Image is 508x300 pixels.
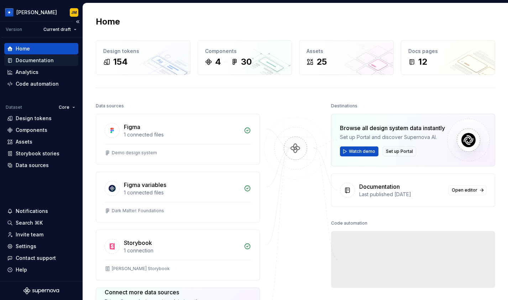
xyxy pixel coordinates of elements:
div: Assets [307,48,386,55]
div: Figma [124,123,140,131]
a: Storybook stories [4,148,78,159]
div: Design tokens [16,115,52,122]
div: Assets [16,138,32,145]
div: Data sources [96,101,124,111]
a: Components430 [198,40,292,75]
span: Core [59,105,69,110]
div: Code automation [16,80,59,87]
a: Figma1 connected filesDemo design system [96,114,260,165]
div: Dark Matter: Foundations [112,208,164,214]
img: 049812b6-2877-400d-9dc9-987621144c16.png [5,8,14,17]
a: Storybook1 connection[PERSON_NAME] Storybook [96,230,260,280]
div: Set up Portal and discover Supernova AI. [340,134,445,141]
a: Components [4,124,78,136]
div: Documentation [359,182,400,191]
button: Set up Portal [383,146,416,156]
a: Settings [4,241,78,252]
span: Set up Portal [386,149,413,154]
div: 1 connected files [124,131,240,138]
h2: Home [96,16,120,27]
div: 154 [113,56,128,68]
a: Data sources [4,160,78,171]
button: Notifications [4,205,78,217]
button: Current draft [40,25,80,34]
div: 1 connection [124,247,240,254]
div: Docs pages [408,48,488,55]
a: Design tokens154 [96,40,190,75]
a: Invite team [4,229,78,240]
div: [PERSON_NAME] Storybook [112,266,170,272]
div: 12 [418,56,427,68]
svg: Supernova Logo [23,287,59,294]
div: Invite team [16,231,43,238]
span: Watch demo [349,149,375,154]
div: Design tokens [103,48,183,55]
div: Browse all design system data instantly [340,124,445,132]
button: Watch demo [340,146,378,156]
button: Search ⌘K [4,217,78,229]
a: Assets25 [299,40,394,75]
button: Help [4,264,78,275]
div: Home [16,45,30,52]
div: Components [16,127,47,134]
div: Storybook [124,239,152,247]
div: Help [16,266,27,273]
div: Notifications [16,208,48,215]
div: Demo design system [112,150,157,156]
div: Components [205,48,285,55]
button: Core [56,102,78,112]
a: Assets [4,136,78,148]
div: 25 [316,56,327,68]
div: Settings [16,243,36,250]
div: Search ⌘K [16,219,43,226]
div: Code automation [331,218,367,228]
div: Last published [DATE] [359,191,444,198]
a: Open editor [449,185,486,195]
a: Figma variables1 connected filesDark Matter: Foundations [96,172,260,223]
div: Data sources [16,162,49,169]
div: Storybook stories [16,150,59,157]
div: JM [71,10,77,15]
a: Docs pages12 [401,40,496,75]
div: Contact support [16,255,56,262]
div: Analytics [16,69,38,76]
a: Home [4,43,78,54]
div: Dataset [6,105,22,110]
button: [PERSON_NAME]JM [1,5,81,20]
button: Collapse sidebar [73,17,83,27]
a: Analytics [4,66,78,78]
a: Code automation [4,78,78,90]
span: Current draft [43,27,71,32]
a: Design tokens [4,113,78,124]
div: 30 [241,56,252,68]
div: 4 [215,56,221,68]
button: Contact support [4,252,78,264]
div: 1 connected files [124,189,240,196]
div: Documentation [16,57,54,64]
span: Open editor [452,187,477,193]
div: [PERSON_NAME] [16,9,57,16]
a: Documentation [4,55,78,66]
div: Version [6,27,22,32]
div: Connect more data sources [105,288,205,296]
div: Destinations [331,101,357,111]
div: Figma variables [124,181,166,189]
